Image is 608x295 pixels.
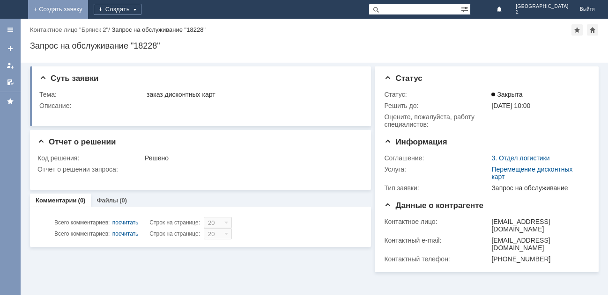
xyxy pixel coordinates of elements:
div: Услуга: [384,165,489,173]
div: посчитать [112,217,139,228]
div: Решено [145,154,358,162]
a: Комментарии [36,197,77,204]
span: Данные о контрагенте [384,201,483,210]
span: Отчет о решении [37,137,116,146]
div: Создать [94,4,141,15]
div: [EMAIL_ADDRESS][DOMAIN_NAME] [491,237,585,252]
span: Расширенный поиск [461,4,470,13]
div: Контактный e-mail: [384,237,489,244]
div: Добавить в избранное [571,24,583,36]
div: Код решения: [37,154,143,162]
div: [EMAIL_ADDRESS][DOMAIN_NAME] [491,218,585,233]
span: 2 [516,9,569,15]
a: Контактное лицо "Брянск 2" [30,26,108,33]
a: Мои согласования [3,75,18,90]
div: Запрос на обслуживание [491,184,585,192]
div: (0) [119,197,127,204]
a: Перемещение дисконтных карт [491,165,572,180]
div: Контактное лицо: [384,218,489,225]
span: [GEOGRAPHIC_DATA] [516,4,569,9]
i: Строк на странице: [54,217,200,228]
div: (0) [78,197,86,204]
a: Создать заявку [3,41,18,56]
div: Соглашение: [384,154,489,162]
a: 3. Отдел логистики [491,154,549,162]
span: Всего комментариев: [54,230,110,237]
div: Тип заявки: [384,184,489,192]
div: Запрос на обслуживание "18228" [30,41,599,50]
span: [DATE] 10:00 [491,102,530,109]
i: Строк на странице: [54,228,200,239]
span: Статус [384,74,422,83]
div: Сделать домашней страницей [587,24,598,36]
div: Решить до: [384,102,489,109]
span: Всего комментариев: [54,219,110,226]
a: Файлы [96,197,118,204]
span: Закрыта [491,91,522,98]
a: Мои заявки [3,58,18,73]
div: Отчет о решении запроса: [37,165,360,173]
div: заказ дисконтных карт [147,91,358,98]
div: / [30,26,111,33]
span: Суть заявки [39,74,98,83]
div: Контактный телефон: [384,255,489,263]
div: Тема: [39,91,145,98]
div: посчитать [112,228,139,239]
div: Статус: [384,91,489,98]
div: Описание: [39,102,360,109]
div: Запрос на обслуживание "18228" [111,26,206,33]
span: Информация [384,137,447,146]
div: Oцените, пожалуйста, работу специалистов: [384,113,489,128]
div: [PHONE_NUMBER] [491,255,585,263]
